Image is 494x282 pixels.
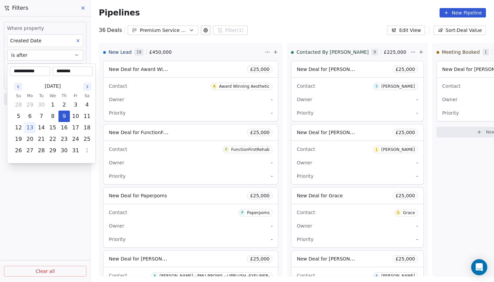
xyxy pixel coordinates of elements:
[13,134,24,145] button: Sunday, October 19th, 2025
[13,145,24,156] button: Sunday, October 26th, 2025
[47,134,58,145] button: Wednesday, October 22nd, 2025
[24,92,36,99] th: Monday
[36,134,47,145] button: Tuesday, October 21st, 2025
[81,92,93,99] th: Saturday
[47,99,58,110] button: Wednesday, October 1st, 2025
[82,99,92,110] button: Saturday, October 4th, 2025
[82,122,92,133] button: Saturday, October 18th, 2025
[36,145,47,156] button: Tuesday, October 28th, 2025
[14,83,22,91] button: Go to the Previous Month
[13,92,93,156] table: October 2025
[47,111,58,122] button: Wednesday, October 8th, 2025
[82,145,92,156] button: Saturday, November 1st, 2025
[70,111,81,122] button: Friday, October 10th, 2025
[36,99,47,110] button: Tuesday, September 30th, 2025
[25,111,35,122] button: Monday, October 6th, 2025
[47,145,58,156] button: Wednesday, October 29th, 2025
[82,111,92,122] button: Saturday, October 11th, 2025
[25,145,35,156] button: Monday, October 27th, 2025
[25,122,35,133] button: Today, Monday, October 13th, 2025
[59,134,70,145] button: Thursday, October 23rd, 2025
[25,99,35,110] button: Monday, September 29th, 2025
[70,145,81,156] button: Friday, October 31st, 2025
[70,92,81,99] th: Friday
[47,122,58,133] button: Wednesday, October 15th, 2025
[36,92,47,99] th: Tuesday
[70,99,81,110] button: Friday, October 3rd, 2025
[59,122,70,133] button: Thursday, October 16th, 2025
[70,122,81,133] button: Friday, October 17th, 2025
[36,122,47,133] button: Tuesday, October 14th, 2025
[13,122,24,133] button: Sunday, October 12th, 2025
[82,134,92,145] button: Saturday, October 25th, 2025
[47,92,58,99] th: Wednesday
[59,111,70,122] button: Thursday, October 9th, 2025, selected
[83,83,91,91] button: Go to the Next Month
[13,92,24,99] th: Sunday
[13,99,24,110] button: Sunday, September 28th, 2025
[45,83,60,90] span: [DATE]
[59,145,70,156] button: Thursday, October 30th, 2025
[59,99,70,110] button: Thursday, October 2nd, 2025
[25,134,35,145] button: Monday, October 20th, 2025
[13,111,24,122] button: Sunday, October 5th, 2025
[70,134,81,145] button: Friday, October 24th, 2025
[36,111,47,122] button: Tuesday, October 7th, 2025
[58,92,70,99] th: Thursday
